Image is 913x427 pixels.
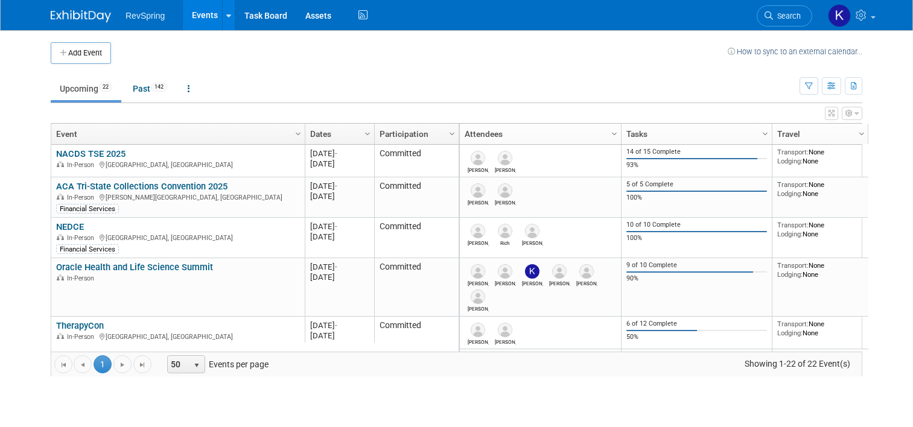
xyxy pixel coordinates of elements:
[626,124,764,144] a: Tasks
[777,221,864,238] div: None None
[374,258,459,317] td: Committed
[310,221,369,232] div: [DATE]
[57,234,64,240] img: In-Person Event
[468,165,489,173] div: Steve Donohue
[777,157,803,165] span: Lodging:
[626,333,768,341] div: 50%
[310,320,369,331] div: [DATE]
[777,180,809,189] span: Transport:
[777,261,809,270] span: Transport:
[498,151,512,165] img: Amy Coates
[552,264,567,279] img: Heather Davisson
[126,11,165,21] span: RevSpring
[777,329,803,337] span: Lodging:
[446,124,459,142] a: Column Settings
[495,165,516,173] div: Amy Coates
[468,337,489,345] div: Ryan Boyens
[56,192,299,202] div: [PERSON_NAME][GEOGRAPHIC_DATA], [GEOGRAPHIC_DATA]
[734,355,862,372] span: Showing 1-22 of 22 Event(s)
[609,129,619,139] span: Column Settings
[310,148,369,159] div: [DATE]
[54,355,72,373] a: Go to the first page
[465,124,613,144] a: Attendees
[777,261,864,279] div: None None
[447,129,457,139] span: Column Settings
[468,279,489,286] div: Heather Crowell
[576,279,597,286] div: Mary Solarz
[468,304,489,312] div: Elizabeth Geist
[579,264,594,279] img: Mary Solarz
[498,224,512,238] img: Rich Schlegel
[759,124,772,142] a: Column Settings
[56,244,119,254] div: Financial Services
[608,124,622,142] a: Column Settings
[773,11,801,21] span: Search
[626,274,768,283] div: 90%
[471,323,485,337] img: Ryan Boyens
[293,129,303,139] span: Column Settings
[56,124,297,144] a: Event
[292,124,305,142] a: Column Settings
[495,337,516,345] div: David Bien
[310,262,369,272] div: [DATE]
[56,221,84,232] a: NEDCE
[94,355,112,373] span: 1
[67,333,98,341] span: In-Person
[310,124,366,144] a: Dates
[335,321,337,330] span: -
[59,360,68,370] span: Go to the first page
[51,42,111,64] button: Add Event
[361,124,375,142] a: Column Settings
[777,189,803,198] span: Lodging:
[56,331,299,341] div: [GEOGRAPHIC_DATA], [GEOGRAPHIC_DATA]
[310,331,369,341] div: [DATE]
[310,181,369,191] div: [DATE]
[113,355,132,373] a: Go to the next page
[777,180,864,198] div: None None
[857,129,867,139] span: Column Settings
[67,234,98,242] span: In-Person
[626,221,768,229] div: 10 of 10 Complete
[626,261,768,270] div: 9 of 10 Complete
[777,148,809,156] span: Transport:
[471,224,485,238] img: Bob Duggan
[56,148,126,159] a: NACDS TSE 2025
[495,198,516,206] div: Bob Darby
[525,224,539,238] img: Bob Darby
[380,124,451,144] a: Participation
[51,10,111,22] img: ExhibitDay
[138,360,147,370] span: Go to the last page
[74,355,92,373] a: Go to the previous page
[777,270,803,279] span: Lodging:
[522,238,543,246] div: Bob Darby
[828,4,851,27] img: Kelsey Culver
[56,262,213,273] a: Oracle Health and Life Science Summit
[626,320,768,328] div: 6 of 12 Complete
[777,320,864,337] div: None None
[151,83,167,92] span: 142
[495,279,516,286] div: Kennon Askew
[498,323,512,337] img: David Bien
[335,222,337,231] span: -
[471,264,485,279] img: Heather Crowell
[471,151,485,165] img: Steve Donohue
[67,161,98,169] span: In-Person
[335,182,337,191] span: -
[335,262,337,271] span: -
[374,218,459,258] td: Committed
[777,230,803,238] span: Lodging:
[56,159,299,169] div: [GEOGRAPHIC_DATA], [GEOGRAPHIC_DATA]
[57,161,64,167] img: In-Person Event
[626,234,768,242] div: 100%
[498,183,512,198] img: Bob Darby
[168,356,188,373] span: 50
[757,5,812,27] a: Search
[471,289,485,304] img: Elizabeth Geist
[56,232,299,242] div: [GEOGRAPHIC_DATA], [GEOGRAPHIC_DATA]
[310,159,369,169] div: [DATE]
[335,149,337,158] span: -
[56,320,104,331] a: TherapyCon
[310,232,369,242] div: [DATE]
[626,161,768,169] div: 93%
[468,238,489,246] div: Bob Duggan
